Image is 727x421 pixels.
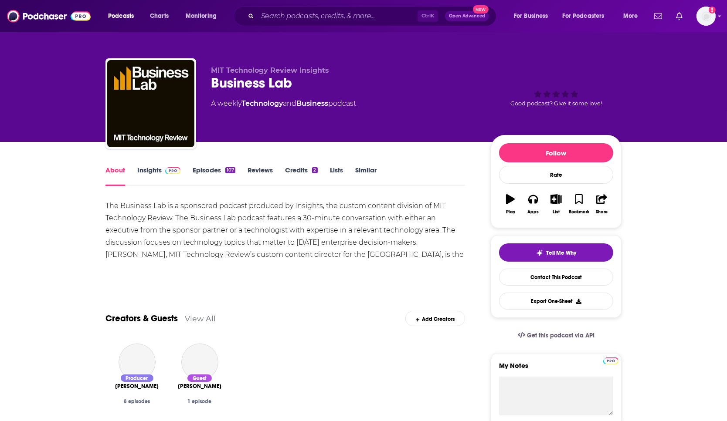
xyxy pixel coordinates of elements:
button: Follow [499,143,613,162]
a: Lists [330,166,343,186]
button: tell me why sparkleTell Me Why [499,243,613,262]
span: Logged in as mindyn [696,7,716,26]
div: 8 episodes [112,398,161,404]
button: Share [591,189,613,220]
a: Credits2 [285,166,317,186]
button: open menu [557,9,617,23]
button: open menu [508,9,559,23]
img: tell me why sparkle [536,249,543,256]
a: Pro website [603,356,618,364]
img: Podchaser - Follow, Share and Rate Podcasts [7,8,91,24]
span: Tell Me Why [547,249,577,256]
span: Ctrl K [418,10,438,22]
button: Open AdvancedNew [445,11,489,21]
span: Open Advanced [449,14,485,18]
div: Good podcast? Give it some love! [491,66,622,120]
div: Guest [187,374,213,383]
span: New [473,5,489,13]
a: Business [296,99,328,108]
button: Apps [522,189,544,220]
button: Export One-Sheet [499,293,613,310]
svg: Add a profile image [709,7,716,13]
span: For Podcasters [563,10,605,22]
a: Wade Roush [115,383,159,390]
button: open menu [180,9,228,23]
a: InsightsPodchaser Pro [137,166,180,186]
div: Bookmark [569,209,589,215]
button: List [545,189,567,220]
a: Show notifications dropdown [651,9,666,24]
a: About [105,166,125,186]
img: User Profile [696,7,716,26]
a: Contact This Podcast [499,269,613,286]
div: Search podcasts, credits, & more... [242,6,505,26]
a: Wade Roush [119,344,156,381]
div: Rate [499,166,613,184]
div: List [553,209,560,215]
span: and [283,99,296,108]
a: Get this podcast via API [511,325,601,346]
div: The Business Lab is a sponsored podcast produced by Insights, the custom content division of MIT ... [105,200,465,273]
button: open menu [102,9,145,23]
div: 107 [225,167,235,173]
a: View All [185,314,216,323]
a: Similar [355,166,377,186]
span: Get this podcast via API [527,332,595,339]
a: Creators & Guests [105,313,178,324]
button: Bookmark [567,189,590,220]
span: Podcasts [108,10,134,22]
button: Play [499,189,522,220]
div: A weekly podcast [211,98,356,109]
div: Play [506,209,515,215]
span: [PERSON_NAME] [115,383,159,390]
div: Producer [120,374,154,383]
button: open menu [617,9,649,23]
span: Monitoring [186,10,217,22]
a: Ben Waber [178,383,221,390]
div: 1 episode [175,398,224,404]
div: 2 [312,167,317,173]
div: Share [596,209,608,215]
img: Podchaser Pro [603,357,618,364]
img: Podchaser Pro [165,167,180,174]
div: Apps [528,209,539,215]
span: More [623,10,638,22]
span: Charts [150,10,169,22]
label: My Notes [499,361,613,377]
a: Show notifications dropdown [673,9,686,24]
span: MIT Technology Review Insights [211,66,329,74]
a: Reviews [248,166,273,186]
a: Ben Waber [181,344,218,381]
span: For Business [514,10,548,22]
input: Search podcasts, credits, & more... [258,9,418,23]
a: Technology [241,99,283,108]
div: Add Creators [405,311,465,326]
a: Episodes107 [193,166,235,186]
img: Business Lab [107,60,194,147]
span: [PERSON_NAME] [178,383,221,390]
a: Charts [144,9,174,23]
span: Good podcast? Give it some love! [510,100,602,107]
button: Show profile menu [696,7,716,26]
